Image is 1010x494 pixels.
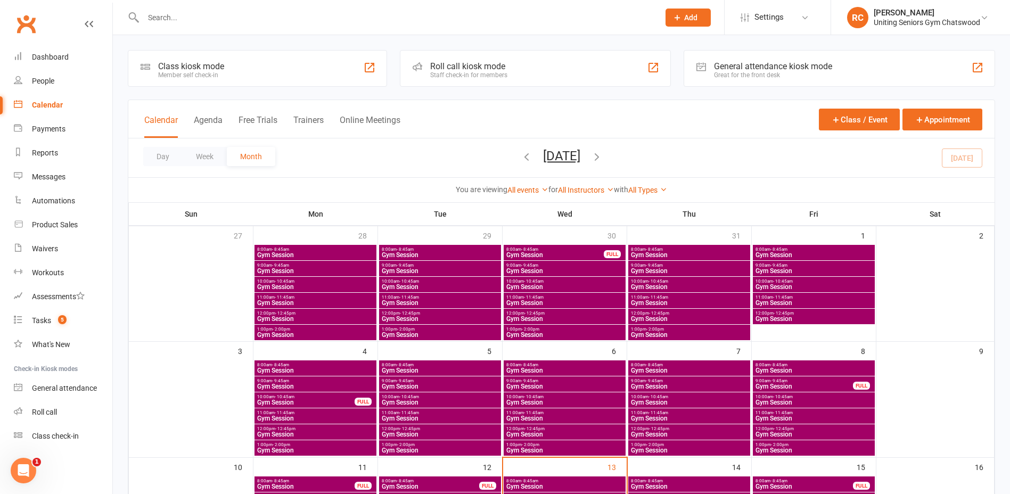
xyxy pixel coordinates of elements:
span: 8:00am [381,363,499,367]
div: Workouts [32,268,64,277]
span: 11:00am [755,410,873,415]
th: Thu [627,203,752,225]
span: Gym Session [630,447,748,454]
span: Gym Session [506,447,623,454]
span: - 8:45am [646,363,663,367]
span: 9:00am [506,378,623,383]
span: Gym Session [381,252,499,258]
span: Gym Session [630,284,748,290]
button: Calendar [144,115,178,138]
span: - 9:45am [646,263,663,268]
strong: with [614,185,628,194]
span: 10:00am [506,394,623,399]
div: 10 [234,458,253,475]
span: - 9:45am [770,263,787,268]
span: - 8:45am [272,479,289,483]
span: - 10:45am [275,279,294,284]
span: - 10:45am [399,279,419,284]
span: - 8:45am [521,479,538,483]
span: 11:00am [381,410,499,415]
div: 30 [607,226,627,244]
div: Great for the front desk [714,71,832,79]
div: RC [847,7,868,28]
span: 11:00am [257,410,374,415]
span: - 11:45am [648,295,668,300]
span: 1:00pm [381,327,499,332]
a: Payments [14,117,112,141]
span: - 8:45am [521,247,538,252]
span: 8:00am [381,479,480,483]
a: Waivers [14,237,112,261]
span: - 9:45am [397,263,414,268]
span: - 8:45am [397,363,414,367]
span: Gym Session [630,383,748,390]
span: Gym Session [630,415,748,422]
div: People [32,77,54,85]
span: 1:00pm [506,442,623,447]
span: 1:00pm [630,442,748,447]
span: 8:00am [755,363,873,367]
span: Gym Session [506,268,623,274]
div: Payments [32,125,65,133]
span: - 8:45am [646,247,663,252]
span: 10:00am [630,279,748,284]
div: Tasks [32,316,51,325]
span: 12:00pm [506,426,623,431]
span: 1:00pm [381,442,499,447]
span: Gym Session [257,316,374,322]
div: Dashboard [32,53,69,61]
button: Add [666,9,711,27]
span: 11:00am [630,295,748,300]
span: 9:00am [257,263,374,268]
div: FULL [853,382,870,390]
span: - 8:45am [770,363,787,367]
a: Roll call [14,400,112,424]
div: FULL [355,482,372,490]
span: - 11:45am [275,295,294,300]
span: - 12:45pm [275,426,295,431]
span: Gym Session [506,367,623,374]
span: - 12:45pm [649,426,669,431]
strong: You are viewing [456,185,507,194]
div: General attendance [32,384,97,392]
span: 1:00pm [257,327,374,332]
a: All events [507,186,548,194]
div: Class kiosk mode [158,61,224,71]
th: Wed [503,203,627,225]
span: - 10:45am [773,279,793,284]
span: - 8:45am [646,479,663,483]
span: - 10:45am [275,394,294,399]
a: All Types [628,186,667,194]
span: Gym Session [755,316,873,322]
button: Free Trials [239,115,277,138]
a: Automations [14,189,112,213]
span: Gym Session [257,284,374,290]
th: Mon [253,203,378,225]
span: 12:00pm [257,311,374,316]
a: All Instructors [558,186,614,194]
span: 8:00am [506,479,623,483]
span: Gym Session [257,300,374,306]
div: 31 [732,226,751,244]
span: - 11:45am [648,410,668,415]
span: Gym Session [755,300,873,306]
span: Gym Session [755,284,873,290]
div: Reports [32,149,58,157]
span: - 11:45am [773,410,793,415]
span: Gym Session [506,399,623,406]
div: 13 [607,458,627,475]
span: Gym Session [506,431,623,438]
span: Gym Session [381,332,499,338]
div: 7 [736,342,751,359]
span: 12:00pm [755,426,873,431]
span: 12:00pm [257,426,374,431]
a: Dashboard [14,45,112,69]
span: Gym Session [630,316,748,322]
span: 10:00am [381,394,499,399]
div: 14 [732,458,751,475]
span: 1:00pm [506,327,623,332]
span: 9:00am [755,378,853,383]
span: Gym Session [630,367,748,374]
a: Tasks 5 [14,309,112,333]
a: Reports [14,141,112,165]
